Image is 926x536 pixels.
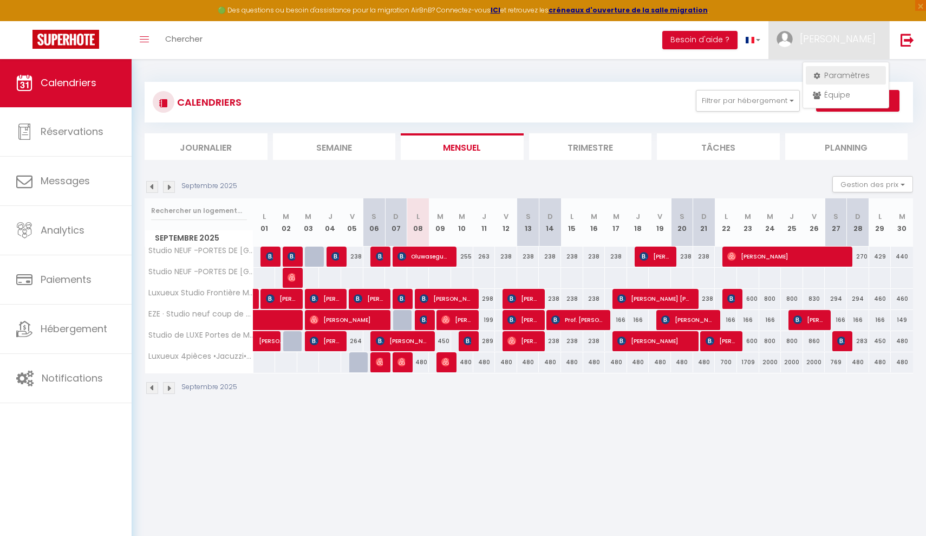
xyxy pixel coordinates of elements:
[42,371,103,385] span: Notifications
[613,211,619,222] abbr: M
[649,198,671,247] th: 19
[847,352,869,372] div: 480
[259,325,284,346] span: [PERSON_NAME]
[636,211,640,222] abbr: J
[832,176,913,192] button: Gestion des prix
[147,310,255,318] span: EZE · Studio neuf coup de coeur entre Èze et [GEOGRAPHIC_DATA]
[165,33,203,44] span: Chercher
[32,30,99,49] img: Super Booking
[790,211,794,222] abbr: J
[793,309,823,330] span: [PERSON_NAME]
[549,5,708,15] strong: créneaux d'ouverture de la salle migration
[491,5,500,15] a: ICI
[473,198,495,247] th: 11
[759,331,781,351] div: 800
[401,133,524,160] li: Mensuel
[737,331,759,351] div: 600
[297,198,319,247] th: 03
[583,247,605,267] div: 238
[591,211,597,222] abbr: M
[473,331,495,351] div: 289
[41,273,92,286] span: Paiements
[768,21,889,59] a: ... [PERSON_NAME]
[649,352,671,372] div: 480
[847,310,869,330] div: 166
[777,31,793,47] img: ...
[473,310,495,330] div: 199
[181,181,237,191] p: Septembre 2025
[147,289,255,297] span: Luxueux Studio Frontière Monaco ~ Piscine- Parking
[583,352,605,372] div: 480
[833,211,838,222] abbr: S
[561,198,583,247] th: 15
[310,288,340,309] span: [PERSON_NAME]
[825,310,847,330] div: 166
[662,31,738,49] button: Besoin d'aide ?
[464,331,471,351] span: [PERSON_NAME]
[305,211,311,222] abbr: M
[441,309,471,330] span: [PERSON_NAME]
[693,289,715,309] div: 238
[745,211,751,222] abbr: M
[583,198,605,247] th: 16
[803,198,825,247] th: 26
[693,247,715,267] div: 238
[266,246,273,267] span: [PERSON_NAME]-Verkuijlen
[319,198,341,247] th: 04
[583,289,605,309] div: 238
[891,352,913,372] div: 480
[899,211,905,222] abbr: M
[41,223,84,237] span: Analytics
[147,268,255,276] span: Studio NEUF -PORTES DE [GEOGRAPHIC_DATA] -CONFORT -Wifi -Clim
[869,247,891,267] div: 429
[759,352,781,372] div: 2000
[781,331,803,351] div: 800
[812,211,817,222] abbr: V
[806,66,886,85] a: Paramètres
[397,288,405,309] span: [PERSON_NAME]
[539,289,561,309] div: 238
[147,331,255,339] span: Studio de LUXE Portes de Monaco~ VUE MER ~ Piscine
[371,211,376,222] abbr: S
[781,198,803,247] th: 25
[385,198,407,247] th: 07
[640,246,669,267] span: [PERSON_NAME]
[869,289,891,309] div: 460
[147,352,255,360] span: Luxueux 4pièces •Jacuzzi•Piscine ~Frontière Monaco
[328,211,332,222] abbr: J
[715,198,737,247] th: 22
[781,289,803,309] div: 800
[847,289,869,309] div: 294
[473,352,495,372] div: 480
[145,230,253,246] span: Septembre 2025
[273,133,396,160] li: Semaine
[715,352,737,372] div: 700
[671,352,693,372] div: 480
[174,90,242,114] h3: CALENDRIERS
[157,21,211,59] a: Chercher
[627,352,649,372] div: 480
[680,211,684,222] abbr: S
[437,211,444,222] abbr: M
[517,198,539,247] th: 13
[605,352,627,372] div: 480
[561,247,583,267] div: 238
[869,198,891,247] th: 29
[539,247,561,267] div: 238
[561,352,583,372] div: 480
[310,331,340,351] span: [PERSON_NAME]
[495,247,517,267] div: 238
[41,125,103,138] span: Réservations
[253,198,276,247] th: 01
[507,288,537,309] span: [PERSON_NAME]
[547,211,553,222] abbr: D
[147,247,255,255] span: Studio NEUF -PORTES DE [GEOGRAPHIC_DATA] -CONFORT -Wifi -Clim
[693,352,715,372] div: 480
[331,246,339,267] span: [PERSON_NAME]
[495,352,517,372] div: 480
[341,247,363,267] div: 238
[41,322,107,335] span: Hébergement
[341,198,363,247] th: 05
[441,352,449,372] span: [PERSON_NAME] Carpanedo [PERSON_NAME] Carpanedo [PERSON_NAME]
[605,310,627,330] div: 166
